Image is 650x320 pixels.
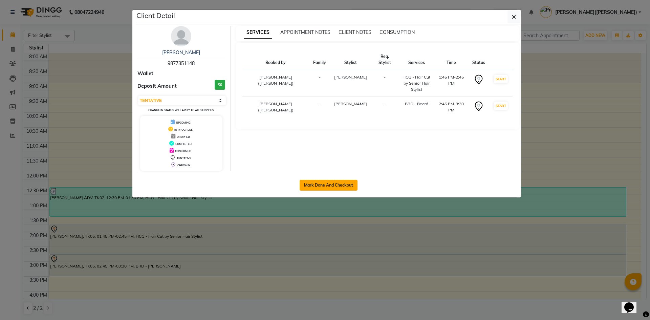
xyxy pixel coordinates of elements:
span: Deposit Amount [137,82,177,90]
td: - [309,70,330,97]
span: [PERSON_NAME] [334,74,367,80]
th: Status [468,49,489,70]
th: Booked by [242,49,309,70]
td: 2:45 PM-3:30 PM [434,97,468,118]
th: Req. Stylist [371,49,398,70]
td: [PERSON_NAME]([PERSON_NAME]) [242,97,309,118]
span: 9877351148 [168,60,195,66]
span: CLIENT NOTES [339,29,371,35]
iframe: chat widget [622,293,643,313]
a: [PERSON_NAME] [162,49,200,56]
span: IN PROGRESS [174,128,193,131]
th: Services [398,49,434,70]
span: TENTATIVE [177,156,191,160]
span: CHECK-IN [177,164,190,167]
td: - [371,97,398,118]
th: Family [309,49,330,70]
button: START [494,75,508,83]
span: SERVICES [244,26,272,39]
td: [PERSON_NAME]([PERSON_NAME]) [242,70,309,97]
div: HCG - Hair Cut by Senior Hair Stylist [403,74,430,92]
span: [PERSON_NAME] [334,101,367,106]
img: avatar [171,26,191,46]
span: UPCOMING [176,121,191,124]
button: START [494,102,508,110]
button: Mark Done And Checkout [300,180,357,191]
h5: Client Detail [136,10,175,21]
th: Time [434,49,468,70]
td: - [309,97,330,118]
td: 1:45 PM-2:45 PM [434,70,468,97]
small: Change in status will apply to all services. [148,108,214,112]
span: COMPLETED [175,142,192,146]
div: BRD - Beard [403,101,430,107]
span: Wallet [137,70,153,78]
span: CONFIRMED [175,149,191,153]
td: - [371,70,398,97]
span: APPOINTMENT NOTES [280,29,330,35]
h3: ₹0 [215,80,225,90]
span: CONSUMPTION [380,29,415,35]
th: Stylist [330,49,371,70]
span: DROPPED [177,135,190,138]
